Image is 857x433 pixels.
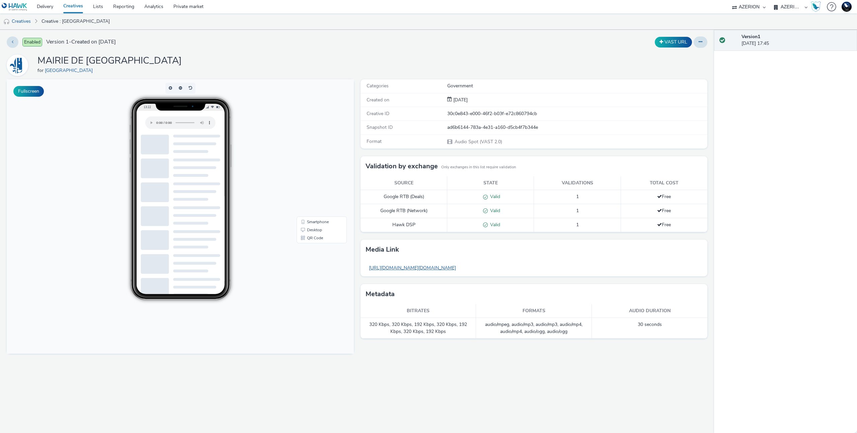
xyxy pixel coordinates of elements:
span: Free [657,222,671,228]
h3: Validation by exchange [366,161,438,171]
span: Snapshot ID [367,124,393,131]
img: audio [3,18,10,25]
a: [GEOGRAPHIC_DATA] [45,67,95,74]
li: QR Code [291,155,339,163]
span: Enabled [22,38,42,47]
span: [DATE] [452,97,468,103]
strong: Version 1 [742,33,760,40]
div: Creation 16 June 2025, 17:45 [452,97,468,103]
div: 30c0e843-e000-46f2-b03f-e72c860794cb [447,110,707,117]
span: Free [657,193,671,200]
a: Hawk Academy [811,1,824,12]
li: Smartphone [291,139,339,147]
span: Valid [488,222,500,228]
button: VAST URL [655,37,692,48]
span: 1 [576,193,579,200]
span: Smartphone [300,141,322,145]
span: Created on [367,97,389,103]
span: Audio Spot (VAST 2.0) [454,139,502,145]
td: Google RTB (Deals) [361,190,447,204]
span: Valid [488,193,500,200]
td: audio/mpeg, audio/mp3, audio/mp3, audio/mp4, audio/mp4, audio/ogg, audio/ogg [476,318,592,339]
span: Creative ID [367,110,389,117]
div: Duplicate the creative as a VAST URL [653,37,694,48]
td: Hawk DSP [361,218,447,232]
span: 1 [576,222,579,228]
span: Version 1 - Created on [DATE] [46,38,116,46]
td: 30 seconds [592,318,708,339]
div: Government [447,83,707,89]
h1: MAIRIE DE [GEOGRAPHIC_DATA] [37,55,182,67]
th: Bitrates [361,304,476,318]
span: Valid [488,207,500,214]
small: Only exchanges in this list require validation [441,165,516,170]
h3: Metadata [366,289,395,299]
button: Fullscreen [13,86,44,97]
a: Mairie de Laon [7,62,31,68]
span: Categories [367,83,389,89]
h3: Media link [366,245,399,255]
a: Creative : [GEOGRAPHIC_DATA] [38,13,113,29]
td: 320 Kbps, 320 Kbps, 192 Kbps, 320 Kbps, 192 Kbps, 320 Kbps, 192 Kbps [361,318,476,339]
th: Formats [476,304,592,318]
img: Support Hawk [842,2,852,12]
td: Google RTB (Network) [361,204,447,218]
span: Free [657,207,671,214]
a: [URL][DOMAIN_NAME][DOMAIN_NAME] [366,261,459,274]
span: 1 [576,207,579,214]
li: Desktop [291,147,339,155]
div: [DATE] 17:45 [742,33,852,47]
span: for [37,67,45,74]
span: Desktop [300,149,315,153]
th: Audio duration [592,304,708,318]
th: Total cost [621,176,707,190]
th: Source [361,176,447,190]
span: QR Code [300,157,316,161]
span: 13:22 [137,26,144,29]
div: ad6b6144-783a-4e31-a160-d5cb4f7b344e [447,124,707,131]
span: Format [367,138,382,145]
img: Hawk Academy [811,1,821,12]
img: Mairie de Laon [8,56,27,75]
th: State [447,176,534,190]
img: undefined Logo [2,3,27,11]
th: Validations [534,176,621,190]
